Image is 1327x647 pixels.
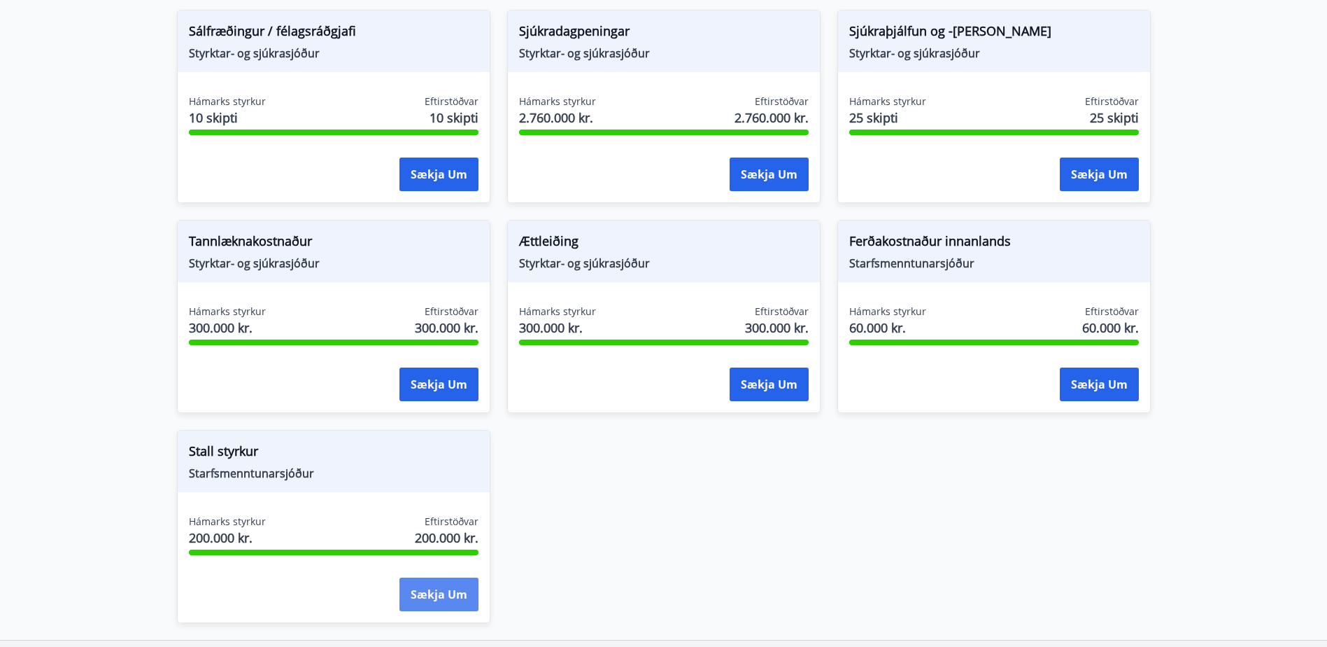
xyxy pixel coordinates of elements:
[1090,109,1139,127] span: 25 skipti
[519,232,809,256] span: Ættleiðing
[519,109,596,127] span: 2.760.000 kr.
[415,529,478,547] span: 200.000 kr.
[430,109,478,127] span: 10 skipti
[189,305,266,319] span: Hámarks styrkur
[189,109,266,127] span: 10 skipti
[189,466,478,481] span: Starfsmenntunarsjóður
[1060,368,1139,401] button: Sækja um
[415,319,478,337] span: 300.000 kr.
[1060,158,1139,191] button: Sækja um
[519,46,809,61] span: Styrktar- og sjúkrasjóður
[519,319,596,337] span: 300.000 kr.
[425,515,478,529] span: Eftirstöðvar
[745,319,809,337] span: 300.000 kr.
[519,22,809,46] span: Sjúkradagpeningar
[399,578,478,611] button: Sækja um
[189,95,266,109] span: Hámarks styrkur
[849,46,1139,61] span: Styrktar- og sjúkrasjóður
[755,95,809,109] span: Eftirstöðvar
[519,305,596,319] span: Hámarks styrkur
[849,22,1139,46] span: Sjúkraþjálfun og -[PERSON_NAME]
[425,305,478,319] span: Eftirstöðvar
[189,442,478,466] span: Stall styrkur
[849,109,926,127] span: 25 skipti
[1082,319,1139,337] span: 60.000 kr.
[849,232,1139,256] span: Ferðakostnaður innanlands
[1085,305,1139,319] span: Eftirstöðvar
[519,256,809,271] span: Styrktar- og sjúkrasjóður
[730,368,809,401] button: Sækja um
[849,319,926,337] span: 60.000 kr.
[849,305,926,319] span: Hámarks styrkur
[735,109,809,127] span: 2.760.000 kr.
[189,529,266,547] span: 200.000 kr.
[189,22,478,46] span: Sálfræðingur / félagsráðgjafi
[1085,95,1139,109] span: Eftirstöðvar
[849,95,926,109] span: Hámarks styrkur
[755,305,809,319] span: Eftirstöðvar
[399,368,478,401] button: Sækja um
[189,232,478,256] span: Tannlæknakostnaður
[189,515,266,529] span: Hámarks styrkur
[189,319,266,337] span: 300.000 kr.
[730,158,809,191] button: Sækja um
[189,256,478,271] span: Styrktar- og sjúkrasjóður
[849,256,1139,271] span: Starfsmenntunarsjóður
[519,95,596,109] span: Hámarks styrkur
[425,95,478,109] span: Eftirstöðvar
[189,46,478,61] span: Styrktar- og sjúkrasjóður
[399,158,478,191] button: Sækja um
